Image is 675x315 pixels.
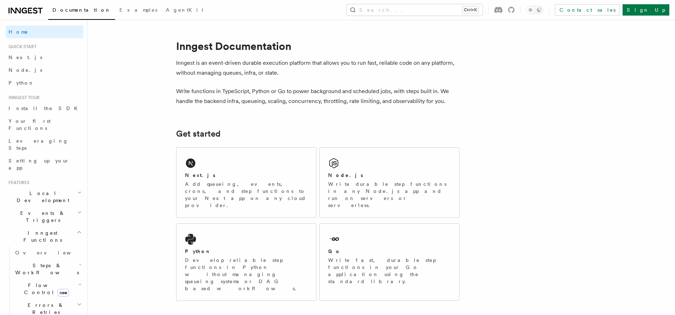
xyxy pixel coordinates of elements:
p: Develop reliable step functions in Python without managing queueing systems or DAG based workflows. [185,257,308,292]
span: Steps & Workflows [12,262,79,276]
span: Node.js [9,67,42,73]
a: PythonDevelop reliable step functions in Python without managing queueing systems or DAG based wo... [176,223,316,301]
button: Search...Ctrl+K [347,4,483,16]
span: Your first Functions [9,118,51,131]
p: Write functions in TypeScript, Python or Go to power background and scheduled jobs, with steps bu... [176,86,460,106]
h2: Next.js [185,172,215,179]
span: Documentation [52,7,111,13]
a: Get started [176,129,220,139]
p: Add queueing, events, crons, and step functions to your Next app on any cloud provider. [185,181,308,209]
span: Events & Triggers [6,210,77,224]
a: Leveraging Steps [6,134,83,154]
a: Sign Up [623,4,669,16]
p: Write durable step functions in any Node.js app and run on servers or serverless. [328,181,451,209]
span: Examples [119,7,157,13]
a: Python [6,76,83,89]
span: Features [6,180,29,185]
span: Inngest tour [6,95,40,101]
p: Inngest is an event-driven durable execution platform that allows you to run fast, reliable code ... [176,58,460,78]
button: Local Development [6,187,83,207]
a: Home [6,25,83,38]
span: Quick start [6,44,36,50]
p: Write fast, durable step functions in your Go application using the standard library. [328,257,451,285]
span: Inngest Functions [6,229,77,244]
span: Python [9,80,34,86]
kbd: Ctrl+K [462,6,478,13]
a: Next.js [6,51,83,64]
a: Your first Functions [6,115,83,134]
span: new [57,289,69,297]
button: Events & Triggers [6,207,83,227]
a: Node.js [6,64,83,76]
a: Documentation [48,2,115,20]
a: Next.jsAdd queueing, events, crons, and step functions to your Next app on any cloud provider. [176,147,316,218]
button: Toggle dark mode [526,6,543,14]
button: Steps & Workflows [12,259,83,279]
a: AgentKit [162,2,208,19]
span: AgentKit [166,7,203,13]
button: Inngest Functions [6,227,83,246]
a: Node.jsWrite durable step functions in any Node.js app and run on servers or serverless. [319,147,460,218]
span: Local Development [6,190,77,204]
h2: Node.js [328,172,363,179]
span: Setting up your app [9,158,69,171]
span: Home [9,28,28,35]
span: Flow Control [12,282,78,296]
button: Flow Controlnew [12,279,83,299]
span: Leveraging Steps [9,138,68,151]
a: Setting up your app [6,154,83,174]
a: Install the SDK [6,102,83,115]
a: GoWrite fast, durable step functions in your Go application using the standard library. [319,223,460,301]
span: Next.js [9,55,42,60]
a: Examples [115,2,162,19]
a: Contact sales [555,4,620,16]
a: Overview [12,246,83,259]
h2: Python [185,248,211,255]
h1: Inngest Documentation [176,40,460,52]
span: Overview [15,250,88,256]
span: Install the SDK [9,105,82,111]
h2: Go [328,248,341,255]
